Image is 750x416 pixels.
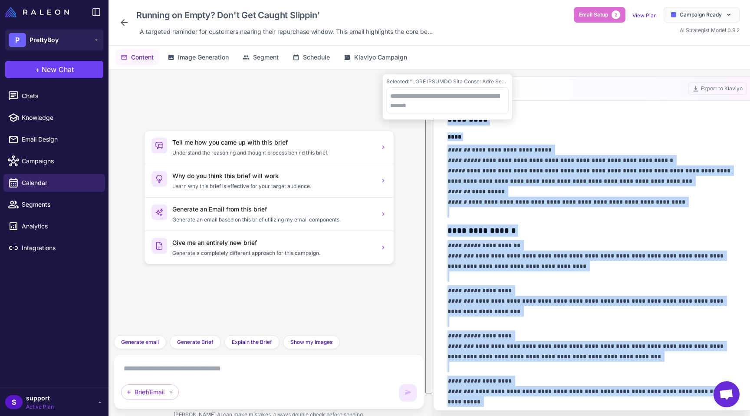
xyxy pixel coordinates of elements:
button: Segment [237,49,284,66]
button: Generate Brief [170,335,221,349]
p: Generate a completely different approach for this campaign. [172,249,375,257]
a: Raleon Logo [5,7,72,17]
span: Schedule [303,53,330,62]
h3: Generate an Email from this brief [172,205,375,214]
span: Generate email [121,338,159,346]
span: Email Design [22,135,98,144]
button: Content [115,49,159,66]
p: Understand the reasoning and thought process behind this brief. [172,149,375,157]
span: support [26,393,54,403]
div: Open chat [714,381,740,407]
button: Email Setup2 [574,7,625,23]
div: P [9,33,26,47]
span: Generate Brief [177,338,214,346]
span: 2 [612,10,620,19]
span: + [35,64,40,75]
button: Show my Images [283,335,340,349]
h3: Give me an entirely new brief [172,238,375,248]
span: Analytics [22,221,98,231]
span: Explain the Brief [232,338,272,346]
p: Learn why this brief is effective for your target audience. [172,182,375,190]
div: Click to edit description [136,25,436,38]
a: Campaigns [3,152,105,170]
button: Image Generation [162,49,234,66]
span: A targeted reminder for customers nearing their repurchase window. This email highlights the core... [140,27,433,36]
h3: Why do you think this brief will work [172,171,375,181]
div: "LORE IPSUMDO Sita Conse: Adi’e Sed Doeius Tempori’ Utlabore: Etd’ma aliqua eni. Admi veni quisn.... [386,78,509,86]
a: Integrations [3,239,105,257]
span: Email Setup [579,11,608,19]
span: Integrations [22,243,98,253]
span: Segments [22,200,98,209]
img: Raleon Logo [5,7,69,17]
a: Calendar [3,174,105,192]
a: Knowledge [3,109,105,127]
a: View Plan [632,12,657,19]
span: Calendar [22,178,98,188]
span: Image Generation [178,53,229,62]
button: Export to Klaviyo [688,83,747,95]
span: Segment [253,53,279,62]
p: Generate an email based on this brief utilizing my email components. [172,216,375,224]
span: New Chat [42,64,74,75]
span: Knowledge [22,113,98,122]
button: Generate email [114,335,166,349]
a: Email Design [3,130,105,149]
h3: Tell me how you came up with this brief [172,138,375,147]
span: AI Strategist Model 0.9.2 [680,27,740,33]
div: Brief/Email [121,384,179,400]
a: Segments [3,195,105,214]
span: Content [131,53,154,62]
span: Klaviyo Campaign [354,53,407,62]
span: Chats [22,91,98,101]
div: S [5,395,23,409]
button: +New Chat [5,61,103,78]
span: Campaigns [22,156,98,166]
button: PPrettyBoy [5,30,103,50]
span: Campaign Ready [680,11,722,19]
span: Show my Images [290,338,332,346]
a: Chats [3,87,105,105]
button: Explain the Brief [224,335,280,349]
button: Klaviyo Campaign [339,49,412,66]
span: PrettyBoy [30,35,59,45]
a: Analytics [3,217,105,235]
span: Active Plan [26,403,54,411]
button: Schedule [287,49,335,66]
div: Click to edit campaign name [133,7,436,23]
span: Selected: [386,78,410,85]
